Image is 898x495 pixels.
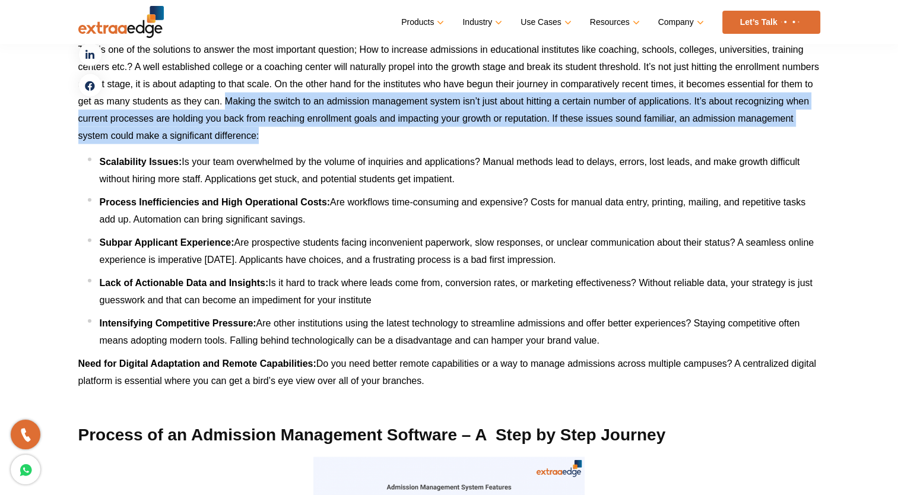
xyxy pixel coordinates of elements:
a: Use Cases [521,14,569,31]
a: linkedin [78,43,102,66]
span: Is your team overwhelmed by the volume of inquiries and applications? Manual methods lead to dela... [100,157,800,184]
span: Are other institutions using the latest technology to streamline admissions and offer better expe... [100,318,800,345]
h2: Process of an Admission Management Software – A Step by Step Journey [78,424,820,445]
b: Lack of Actionable Data and Insights: [100,278,269,288]
span: Do you need better remote capabilities or a way to manage admissions across multiple campuses? A ... [78,358,816,386]
a: Products [401,14,442,31]
span: Are workflows time-consuming and expensive? Costs for manual data entry, printing, mailing, and r... [100,197,806,224]
b: Scalability Issues: [100,157,182,167]
span: Is it hard to track where leads come from, conversion rates, or marketing effectiveness? Without ... [100,278,813,305]
a: Resources [590,14,637,31]
span: This is one of the solutions to answer the most important question; How to increase admissions in... [78,45,819,141]
b: Process Inefficiencies and High Operational Costs: [100,197,331,207]
b: Intensifying Competitive Pressure: [100,318,256,328]
span: Are prospective students facing inconvenient paperwork, slow responses, or unclear communication ... [100,237,814,265]
b: Subpar Applicant Experience: [100,237,234,247]
a: facebook [78,74,102,97]
a: Company [658,14,702,31]
a: Industry [462,14,500,31]
b: Need for Digital Adaptation and Remote Capabilities: [78,358,316,369]
a: Let’s Talk [722,11,820,34]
